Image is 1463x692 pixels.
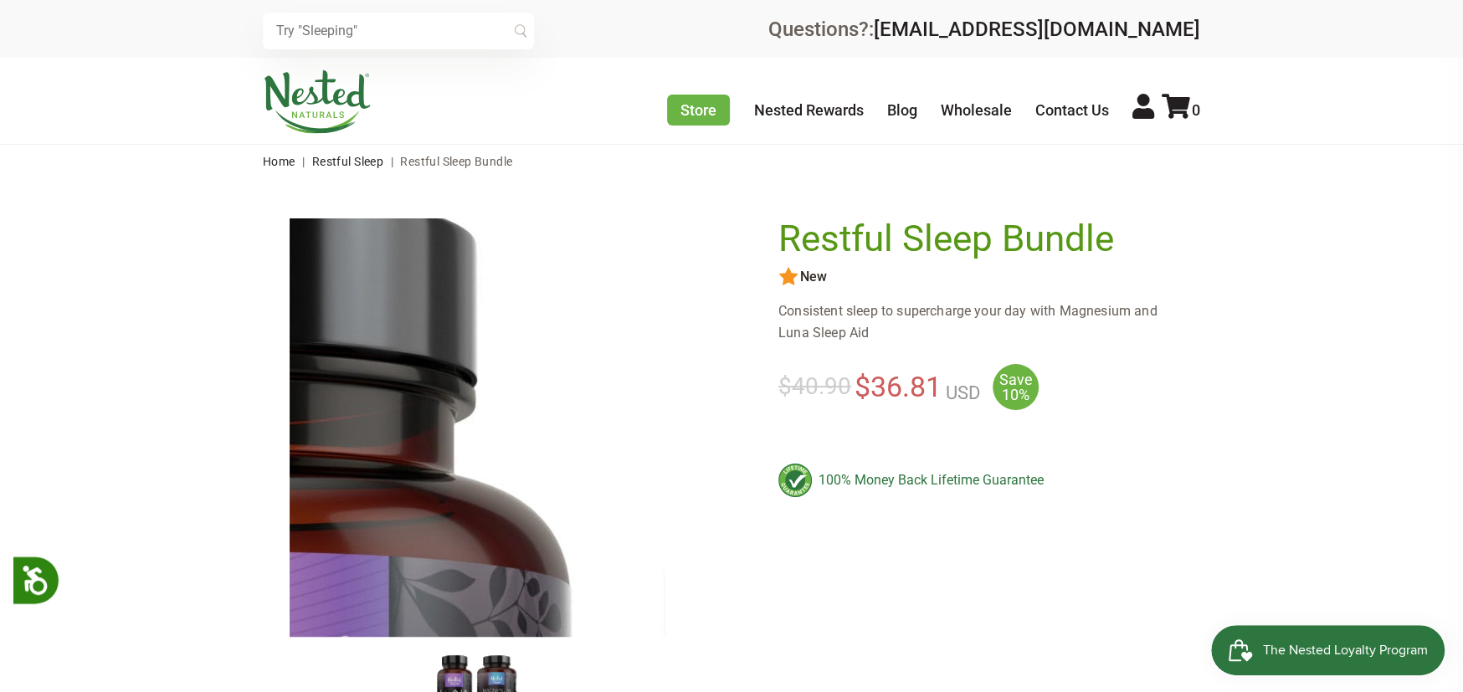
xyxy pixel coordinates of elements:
[400,155,512,168] span: Restful Sleep Bundle
[887,101,917,119] a: Blog
[263,13,534,49] input: Try "Sleeping"
[263,155,295,168] a: Home
[312,155,383,168] a: Restful Sleep
[855,371,980,403] span: $36.81
[768,19,1200,39] div: Questions?:
[1192,101,1200,119] span: 0
[778,218,1192,260] h1: Restful Sleep Bundle
[386,155,397,168] span: |
[754,101,864,119] a: Nested Rewards
[993,364,1039,410] span: Save 10%
[667,95,730,126] a: Store
[1035,101,1109,119] a: Contact Us
[1162,101,1200,119] a: 0
[263,145,1200,178] nav: breadcrumbs
[778,300,1200,344] div: Consistent sleep to supercharge your day with Magnesium and Luna Sleep Aid
[778,373,851,400] span: $40.90
[874,18,1200,41] a: [EMAIL_ADDRESS][DOMAIN_NAME]
[1211,625,1446,675] iframe: Button to open loyalty program pop-up
[941,101,1012,119] a: Wholesale
[778,267,798,287] img: star.svg
[778,464,812,497] img: badge-lifetimeguarantee-color.svg
[298,155,309,168] span: |
[942,382,980,403] span: USD
[798,269,827,284] span: New
[263,70,372,134] img: Nested Naturals
[778,464,1200,497] div: 100% Money Back Lifetime Guarantee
